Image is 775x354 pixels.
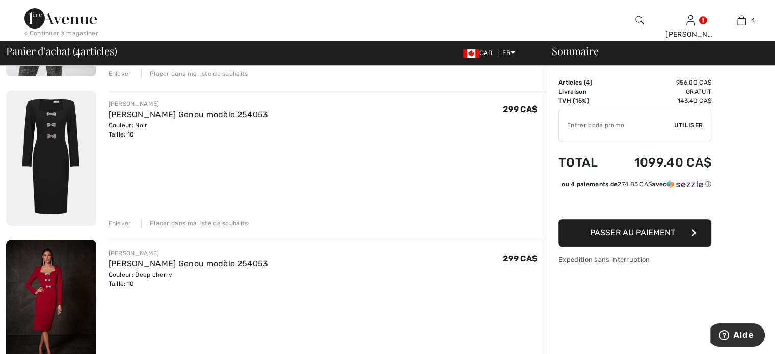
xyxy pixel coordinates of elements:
a: [PERSON_NAME] Genou modèle 254053 [109,110,269,119]
span: CAD [463,49,496,57]
td: Total [558,145,610,180]
td: 143.40 CA$ [610,96,711,105]
img: Sezzle [666,180,703,189]
td: TVH (15%) [558,96,610,105]
span: 299 CA$ [503,104,538,114]
span: 4 [751,16,755,25]
td: Livraison [558,87,610,96]
iframe: PayPal-paypal [558,193,711,215]
td: Gratuit [610,87,711,96]
a: Se connecter [686,15,695,25]
img: Mes infos [686,14,695,26]
span: 274.85 CA$ [618,181,652,188]
div: Sommaire [540,46,769,56]
div: ou 4 paiements de274.85 CA$avecSezzle Cliquez pour en savoir plus sur Sezzle [558,180,711,193]
td: Articles ( ) [558,78,610,87]
input: Code promo [559,110,674,141]
a: [PERSON_NAME] Genou modèle 254053 [109,259,269,268]
div: Placer dans ma liste de souhaits [141,219,248,228]
td: 956.00 CA$ [610,78,711,87]
img: Robe Fourreau Genou modèle 254053 [6,91,96,226]
span: Passer au paiement [590,228,675,237]
img: 1ère Avenue [24,8,97,29]
img: recherche [635,14,644,26]
div: Enlever [109,69,131,78]
span: 4 [586,79,590,86]
div: < Continuer à magasiner [24,29,98,38]
span: Panier d'achat ( articles) [6,46,117,56]
div: Couleur: Noir Taille: 10 [109,121,269,139]
a: 4 [716,14,766,26]
div: Couleur: Deep cherry Taille: 10 [109,270,269,288]
span: FR [502,49,515,57]
td: 1099.40 CA$ [610,145,711,180]
div: [PERSON_NAME] [109,249,269,258]
div: Expédition sans interruption [558,255,711,264]
div: Placer dans ma liste de souhaits [141,69,248,78]
span: 4 [75,43,81,57]
div: [PERSON_NAME] [109,99,269,108]
button: Passer au paiement [558,219,711,247]
div: ou 4 paiements de avec [562,180,711,189]
span: Utiliser [674,121,703,130]
img: Canadian Dollar [463,49,479,58]
img: Mon panier [737,14,746,26]
span: 299 CA$ [503,254,538,263]
iframe: Ouvre un widget dans lequel vous pouvez trouver plus d’informations [710,323,765,349]
div: Enlever [109,219,131,228]
div: [PERSON_NAME] [665,29,715,40]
